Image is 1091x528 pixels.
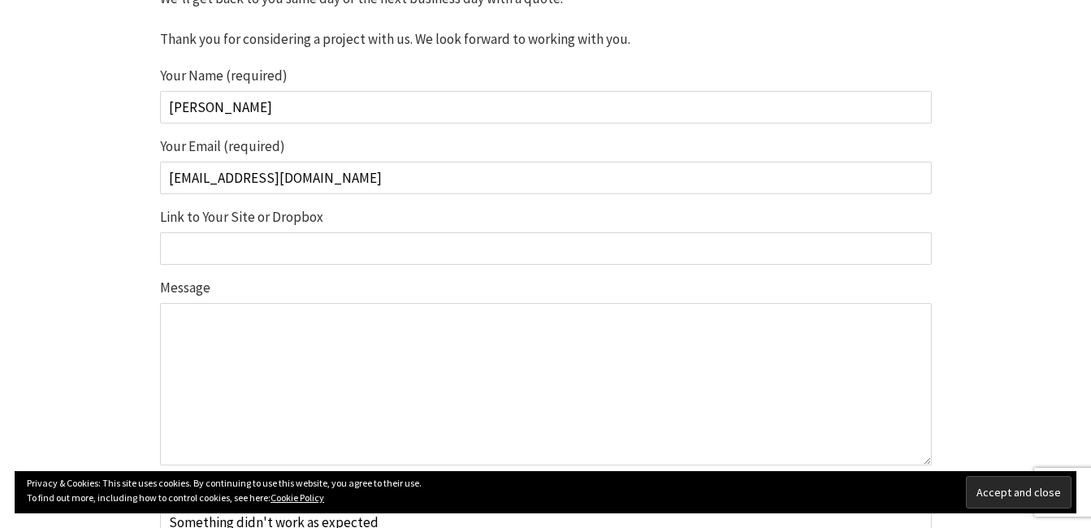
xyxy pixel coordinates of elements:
input: Your Name (required) [160,91,932,123]
label: Your Name (required) [160,69,932,123]
div: Privacy & Cookies: This site uses cookies. By continuing to use this website, you agree to their ... [15,471,1076,513]
input: Accept and close [966,476,1072,509]
a: Cookie Policy [271,491,324,504]
p: Thank you for considering a project with us. We look forward to working with you. [160,29,932,50]
label: Message [160,281,932,468]
input: Your Email (required) [160,162,932,194]
input: Link to Your Site or Dropbox [160,232,932,265]
textarea: Message [160,303,932,465]
label: Your Email (required) [160,140,932,194]
label: Link to Your Site or Dropbox [160,210,932,265]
